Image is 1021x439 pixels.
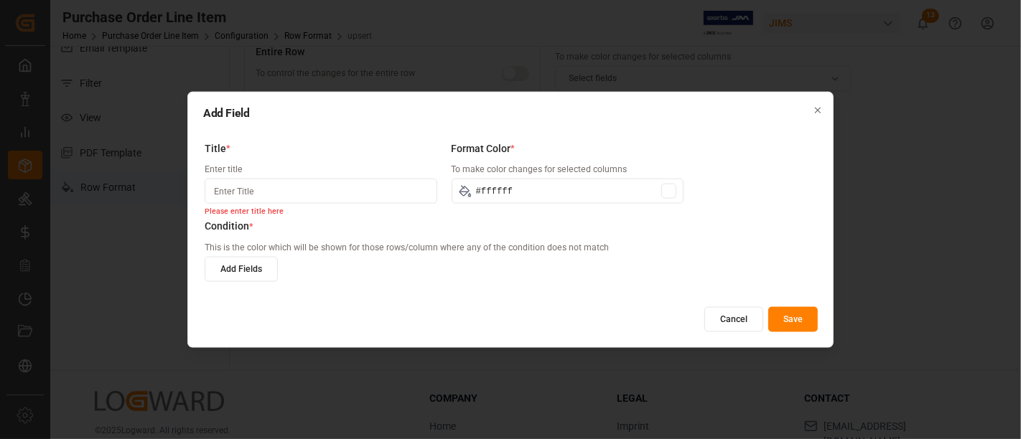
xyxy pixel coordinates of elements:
button: Save [768,306,818,331]
p: To make color changes for selected columns [452,164,684,176]
button: Cancel [704,306,763,331]
p: This is the color which will be shown for those rows/column where any of the condition does not m... [205,241,803,254]
input: Enter Title [205,179,437,204]
button: Add Fields [205,256,278,281]
h2: Add Field [203,108,818,119]
span: Condition [205,219,249,234]
span: Title [205,141,226,156]
p: Enter title [205,164,437,176]
small: Please enter title here [205,206,437,219]
span: Format Color [452,141,511,156]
